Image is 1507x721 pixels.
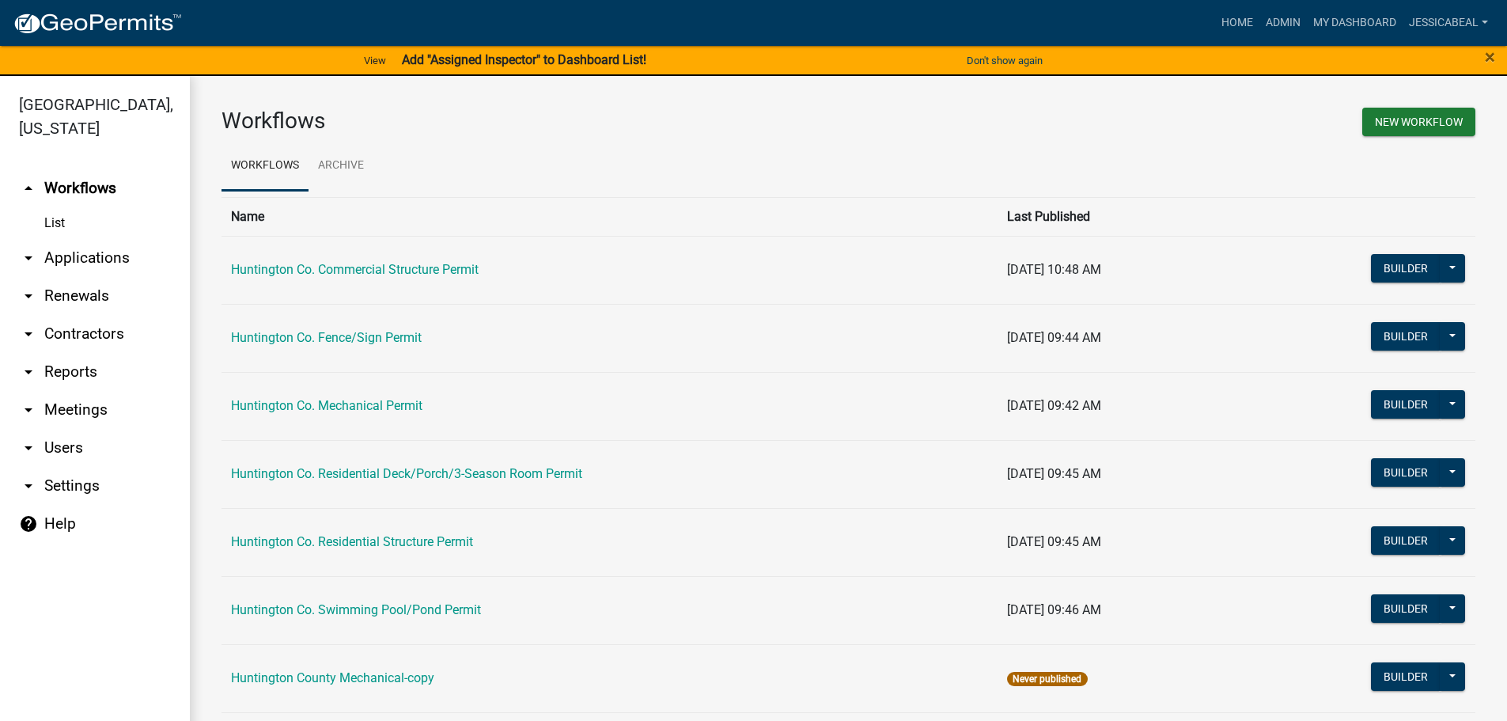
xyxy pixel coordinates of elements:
[231,330,422,345] a: Huntington Co. Fence/Sign Permit
[1371,594,1441,623] button: Builder
[1007,466,1101,481] span: [DATE] 09:45 AM
[1371,390,1441,419] button: Builder
[1371,254,1441,283] button: Builder
[19,438,38,457] i: arrow_drop_down
[1007,534,1101,549] span: [DATE] 09:45 AM
[309,141,373,192] a: Archive
[1485,46,1495,68] span: ×
[222,108,837,135] h3: Workflows
[1485,47,1495,66] button: Close
[1007,398,1101,413] span: [DATE] 09:42 AM
[231,466,582,481] a: Huntington Co. Residential Deck/Porch/3-Season Room Permit
[19,514,38,533] i: help
[19,400,38,419] i: arrow_drop_down
[1371,526,1441,555] button: Builder
[1371,662,1441,691] button: Builder
[231,670,434,685] a: Huntington County Mechanical-copy
[19,362,38,381] i: arrow_drop_down
[1007,330,1101,345] span: [DATE] 09:44 AM
[19,249,38,268] i: arrow_drop_down
[1215,8,1259,38] a: Home
[1259,8,1307,38] a: Admin
[998,197,1235,236] th: Last Published
[19,287,38,305] i: arrow_drop_down
[222,197,998,236] th: Name
[1007,262,1101,277] span: [DATE] 10:48 AM
[1371,322,1441,351] button: Builder
[222,141,309,192] a: Workflows
[1007,602,1101,617] span: [DATE] 09:46 AM
[960,47,1049,74] button: Don't show again
[1371,458,1441,487] button: Builder
[19,179,38,198] i: arrow_drop_up
[231,602,481,617] a: Huntington Co. Swimming Pool/Pond Permit
[1403,8,1494,38] a: JessicaBeal
[402,52,646,67] strong: Add "Assigned Inspector" to Dashboard List!
[19,476,38,495] i: arrow_drop_down
[231,398,422,413] a: Huntington Co. Mechanical Permit
[1307,8,1403,38] a: My Dashboard
[19,324,38,343] i: arrow_drop_down
[1007,672,1087,686] span: Never published
[358,47,392,74] a: View
[1362,108,1475,136] button: New Workflow
[231,262,479,277] a: Huntington Co. Commercial Structure Permit
[231,534,473,549] a: Huntington Co. Residential Structure Permit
